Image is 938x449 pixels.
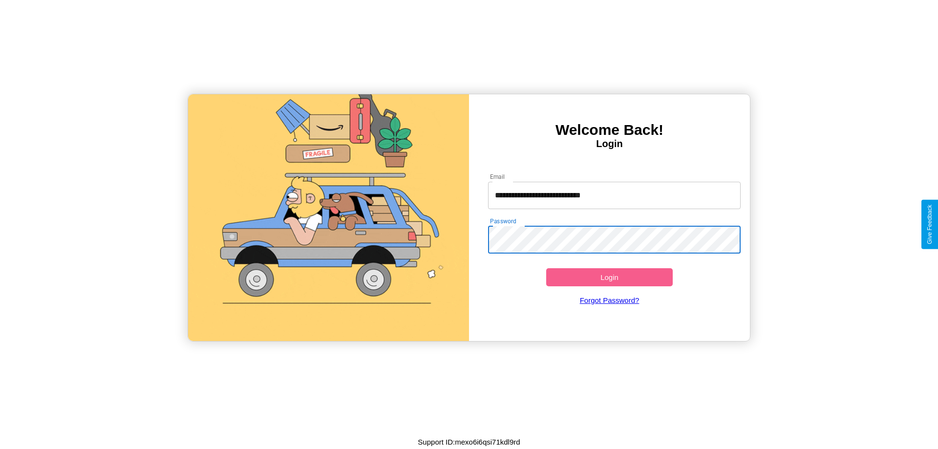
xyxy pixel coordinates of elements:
[546,268,673,286] button: Login
[418,435,520,449] p: Support ID: mexo6i6qsi71kdl9rd
[483,286,736,314] a: Forgot Password?
[490,217,516,225] label: Password
[469,138,750,150] h4: Login
[469,122,750,138] h3: Welcome Back!
[490,172,505,181] label: Email
[926,205,933,244] div: Give Feedback
[188,94,469,341] img: gif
